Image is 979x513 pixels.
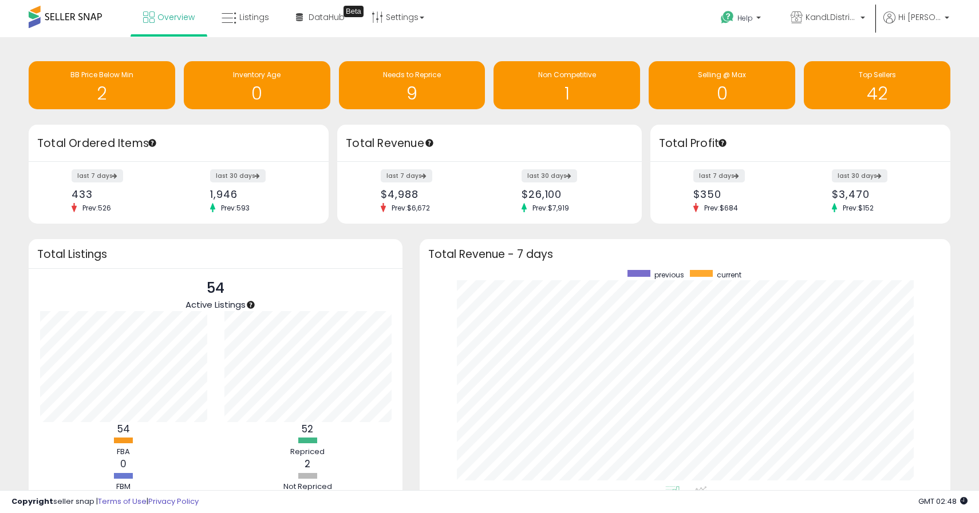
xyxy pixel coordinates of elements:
[346,136,633,152] h3: Total Revenue
[381,188,481,200] div: $4,988
[89,447,158,458] div: FBA
[98,496,147,507] a: Terms of Use
[184,61,330,109] a: Inventory Age 0
[918,496,968,507] span: 2025-09-9 02:48 GMT
[806,11,857,23] span: KandLDistribution LLC
[737,13,753,23] span: Help
[72,188,170,200] div: 433
[717,138,728,148] div: Tooltip anchor
[273,482,342,492] div: Not Repriced
[185,299,246,311] span: Active Listings
[148,496,199,507] a: Privacy Policy
[345,84,480,103] h1: 9
[527,203,575,213] span: Prev: $7,919
[239,11,269,23] span: Listings
[344,6,364,17] div: Tooltip anchor
[37,250,394,259] h3: Total Listings
[424,138,435,148] div: Tooltip anchor
[494,61,640,109] a: Non Competitive 1
[898,11,941,23] span: Hi [PERSON_NAME]
[147,138,157,148] div: Tooltip anchor
[832,188,930,200] div: $3,470
[233,70,281,79] span: Inventory Age
[499,84,634,103] h1: 1
[693,188,792,200] div: $350
[659,136,942,152] h3: Total Profit
[117,422,130,436] b: 54
[70,70,133,79] span: BB Price Below Min
[538,70,596,79] span: Non Competitive
[883,11,949,37] a: Hi [PERSON_NAME]
[720,10,735,25] i: Get Help
[210,188,309,200] div: 1,946
[654,270,684,280] span: previous
[383,70,441,79] span: Needs to Reprice
[89,482,158,492] div: FBM
[654,84,789,103] h1: 0
[305,457,310,471] b: 2
[34,84,169,103] h1: 2
[215,203,255,213] span: Prev: 593
[37,136,320,152] h3: Total Ordered Items
[698,70,746,79] span: Selling @ Max
[157,11,195,23] span: Overview
[11,496,53,507] strong: Copyright
[273,447,342,458] div: Repriced
[339,61,485,109] a: Needs to Reprice 9
[309,11,345,23] span: DataHub
[72,169,123,182] label: last 7 days
[386,203,436,213] span: Prev: $6,672
[246,300,256,310] div: Tooltip anchor
[810,84,945,103] h1: 42
[522,188,622,200] div: $26,100
[698,203,744,213] span: Prev: $684
[190,84,325,103] h1: 0
[837,203,879,213] span: Prev: $152
[859,70,896,79] span: Top Sellers
[522,169,577,182] label: last 30 days
[210,169,266,182] label: last 30 days
[120,457,127,471] b: 0
[804,61,950,109] a: Top Sellers 42
[832,169,887,182] label: last 30 days
[185,277,246,299] p: 54
[29,61,175,109] a: BB Price Below Min 2
[77,203,117,213] span: Prev: 526
[717,270,741,280] span: current
[11,496,199,507] div: seller snap | |
[428,250,942,259] h3: Total Revenue - 7 days
[693,169,745,182] label: last 7 days
[712,2,772,37] a: Help
[302,422,313,436] b: 52
[649,61,795,109] a: Selling @ Max 0
[381,169,432,182] label: last 7 days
